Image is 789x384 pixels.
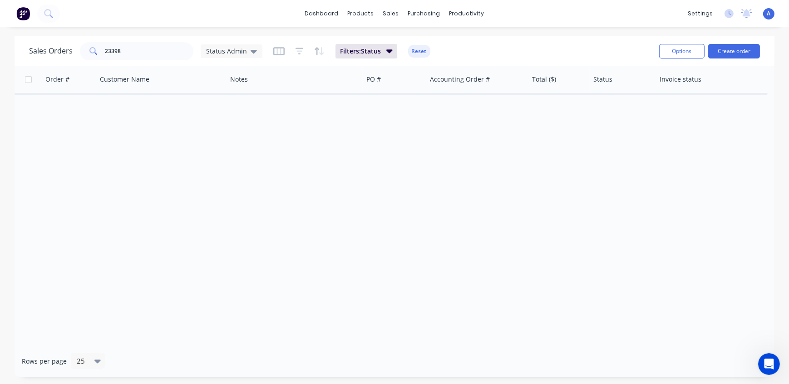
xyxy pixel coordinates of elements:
span: Rows per page [22,357,67,366]
div: purchasing [404,7,445,20]
div: PO # [366,75,381,84]
iframe: Intercom live chat [758,353,780,375]
div: Accounting Order # [430,75,490,84]
button: Filters:Status [335,44,397,58]
h1: Sales Orders [29,47,73,55]
button: Reset [408,45,430,58]
div: Order # [45,75,69,84]
div: Total ($) [532,75,556,84]
img: Factory [16,7,30,20]
button: Create order [708,44,760,58]
div: Customer Name [100,75,149,84]
div: products [343,7,379,20]
div: Invoice status [660,75,701,84]
span: A [767,10,771,18]
div: productivity [445,7,489,20]
span: Filters: Status [340,47,381,56]
div: Status [593,75,612,84]
input: Search... [105,42,194,60]
div: Notes [230,75,248,84]
a: dashboard [301,7,343,20]
div: sales [379,7,404,20]
span: Status Admin [206,46,247,56]
button: Options [659,44,705,58]
div: settings [683,7,717,20]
